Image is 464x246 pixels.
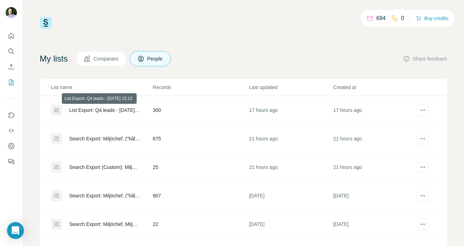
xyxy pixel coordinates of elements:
[249,153,333,182] td: 21 hours ago
[417,133,429,144] button: actions
[6,45,17,58] button: Search
[333,96,417,125] td: 17 hours ago
[6,155,17,168] button: Feedback
[153,84,248,91] p: Records
[6,109,17,121] button: Use Surfe on LinkedIn
[417,219,429,230] button: actions
[403,55,447,62] button: Share feedback
[152,96,249,125] td: 300
[6,30,17,42] button: Quick start
[69,192,141,199] div: Search Export: Miljöchef, ("hållbarhet" OR "hållbarhetschef" OR "hållbarhetsansvarig" OR "hållbar...
[6,140,17,152] button: Dashboard
[69,221,141,228] div: Search Export: Miljöchef, Milj%C3%B6chef, MIlj%C3%B6ansvarig, H%C3%A5llbarhetschef, H%C3%A5llbarh...
[333,84,417,91] p: Created at
[249,84,333,91] p: Last updated
[152,182,249,210] td: 907
[51,84,152,91] p: List name
[147,55,163,62] span: People
[376,14,386,23] p: 694
[7,222,24,239] div: Open Intercom Messenger
[416,13,449,23] button: Buy credits
[6,7,17,18] img: Avatar
[333,125,417,153] td: 21 hours ago
[152,153,249,182] td: 25
[40,17,52,29] img: Surfe Logo
[417,105,429,116] button: actions
[6,61,17,73] button: Enrich CSV
[69,135,141,142] div: Search Export: Miljöchef, ("hållbarhet" OR "hållbarhetschef" OR "hållbarhetsansvarig" OR "hållbar...
[40,53,68,64] h4: My lists
[69,107,141,114] div: List Export: Q4 leads - [DATE] 15:12
[333,153,417,182] td: 21 hours ago
[249,125,333,153] td: 21 hours ago
[417,162,429,173] button: actions
[249,210,333,239] td: [DATE]
[249,182,333,210] td: [DATE]
[6,124,17,137] button: Use Surfe API
[152,125,249,153] td: 675
[6,76,17,89] button: My lists
[417,190,429,201] button: actions
[93,55,119,62] span: Companies
[333,210,417,239] td: [DATE]
[69,164,141,171] div: Search Export (Custom): Milj%25C3%25B6chef - [DATE] 11:33
[249,96,333,125] td: 17 hours ago
[152,210,249,239] td: 22
[401,14,404,23] p: 0
[333,182,417,210] td: [DATE]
